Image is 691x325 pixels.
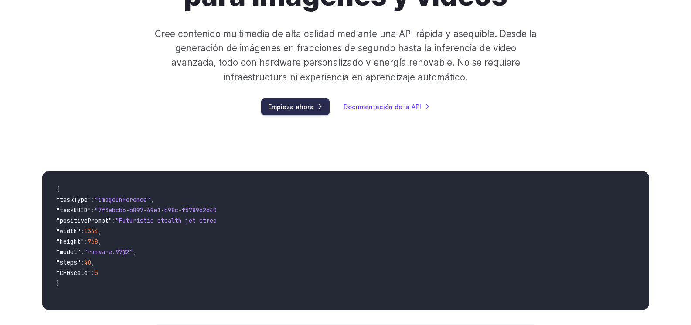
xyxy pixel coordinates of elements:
[95,196,150,204] span: "imageInference"
[98,227,102,235] span: ,
[91,196,95,204] span: :
[56,238,84,245] span: "height"
[91,206,95,214] span: :
[84,238,88,245] span: :
[56,248,81,256] span: "model"
[91,258,95,266] span: ,
[155,28,537,83] font: Cree contenido multimedia de alta calidad mediante una API rápida y asequible. Desde la generació...
[81,227,84,235] span: :
[56,258,81,266] span: "steps"
[98,238,102,245] span: ,
[150,196,154,204] span: ,
[261,98,330,115] a: Empieza ahora
[81,248,84,256] span: :
[84,248,133,256] span: "runware:97@2"
[133,248,136,256] span: ,
[56,185,60,193] span: {
[81,258,84,266] span: :
[95,206,227,214] span: "7f3ebcb6-b897-49e1-b98c-f5789d2d40d7"
[84,258,91,266] span: 40
[56,206,91,214] span: "taskUUID"
[344,103,421,111] font: Documentación de la API
[56,227,81,235] span: "width"
[56,217,112,224] span: "positivePrompt"
[56,269,91,277] span: "CFGScale"
[268,103,314,111] font: Empieza ahora
[88,238,98,245] span: 768
[56,196,91,204] span: "taskType"
[95,269,98,277] span: 5
[116,217,433,224] span: "Futuristic stealth jet streaking through a neon-lit cityscape with glowing purple exhaust"
[91,269,95,277] span: :
[344,102,430,112] a: Documentación de la API
[56,279,60,287] span: }
[84,227,98,235] span: 1344
[112,217,116,224] span: :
